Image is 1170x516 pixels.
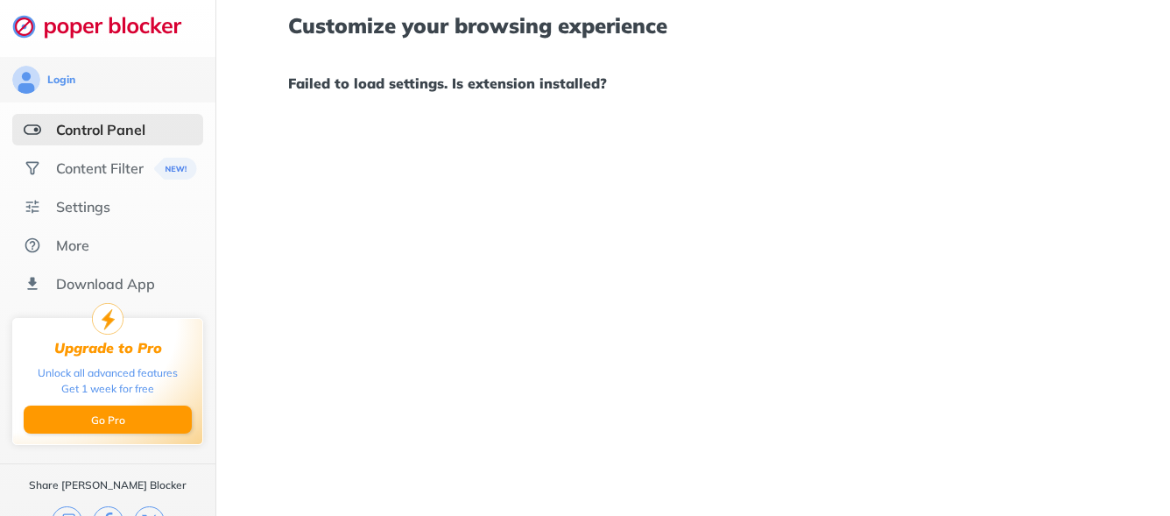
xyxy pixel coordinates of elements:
img: features-selected.svg [24,121,41,138]
div: Get 1 week for free [61,381,154,397]
img: social.svg [24,159,41,177]
div: Login [47,73,75,87]
img: download-app.svg [24,275,41,293]
div: Control Panel [56,121,145,138]
h1: Customize your browsing experience [288,14,1099,37]
div: Content Filter [56,159,144,177]
img: about.svg [24,237,41,254]
div: Upgrade to Pro [54,340,162,357]
div: More [56,237,89,254]
div: Share [PERSON_NAME] Blocker [29,478,187,492]
h1: Failed to load settings. Is extension installed? [288,72,1099,95]
img: logo-webpage.svg [12,14,201,39]
img: upgrade-to-pro.svg [92,303,123,335]
div: Unlock all advanced features [38,365,178,381]
img: avatar.svg [12,66,40,94]
img: menuBanner.svg [154,158,197,180]
img: settings.svg [24,198,41,216]
button: Go Pro [24,406,192,434]
div: Download App [56,275,155,293]
div: Settings [56,198,110,216]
